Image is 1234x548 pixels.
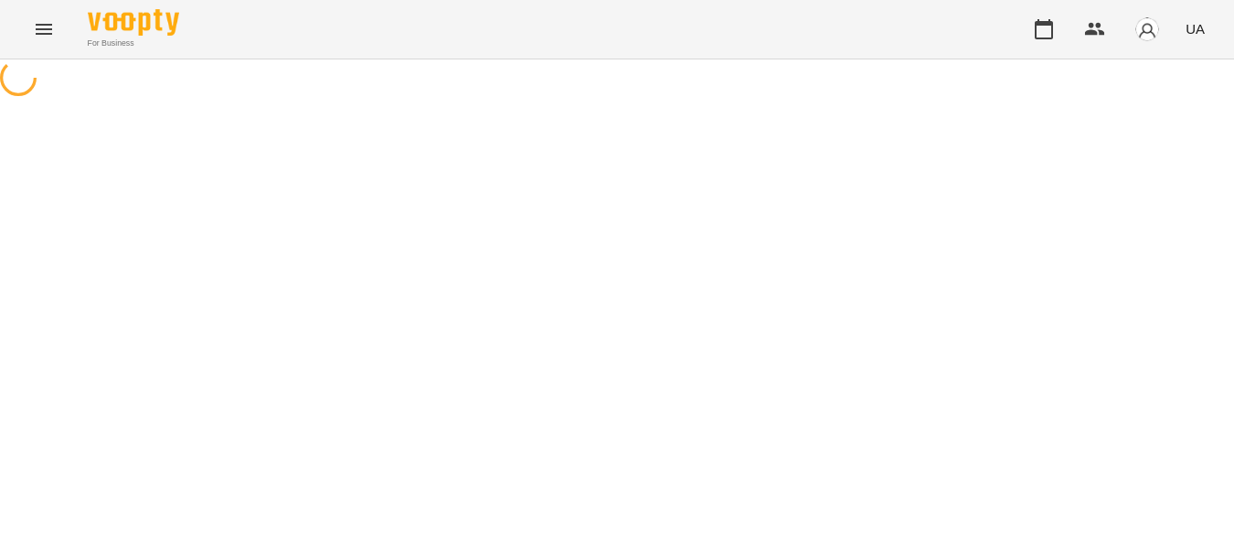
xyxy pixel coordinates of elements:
button: Menu [22,7,66,51]
img: Voopty Logo [88,9,179,36]
img: avatar_s.png [1134,16,1160,42]
button: UA [1178,12,1212,46]
span: For Business [88,38,179,49]
span: UA [1186,19,1205,38]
